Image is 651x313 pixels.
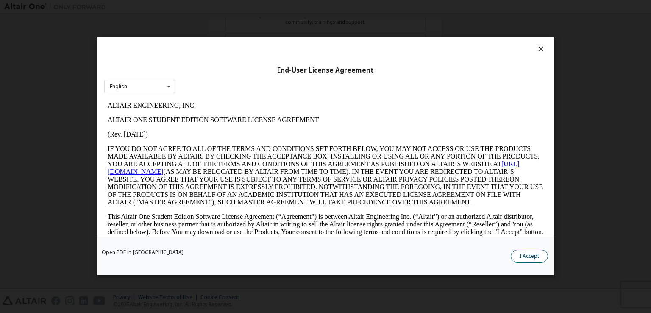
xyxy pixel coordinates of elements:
[110,84,127,89] div: English
[3,3,439,11] p: ALTAIR ENGINEERING, INC.
[102,250,184,255] a: Open PDF in [GEOGRAPHIC_DATA]
[104,66,547,75] div: End-User License Agreement
[3,47,439,108] p: IF YOU DO NOT AGREE TO ALL OF THE TERMS AND CONDITIONS SET FORTH BELOW, YOU MAY NOT ACCESS OR USE...
[3,62,415,77] a: [URL][DOMAIN_NAME]
[3,18,439,25] p: ALTAIR ONE STUDENT EDITION SOFTWARE LICENSE AGREEMENT
[3,115,439,145] p: This Altair One Student Edition Software License Agreement (“Agreement”) is between Altair Engine...
[511,250,548,263] button: I Accept
[3,32,439,40] p: (Rev. [DATE])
